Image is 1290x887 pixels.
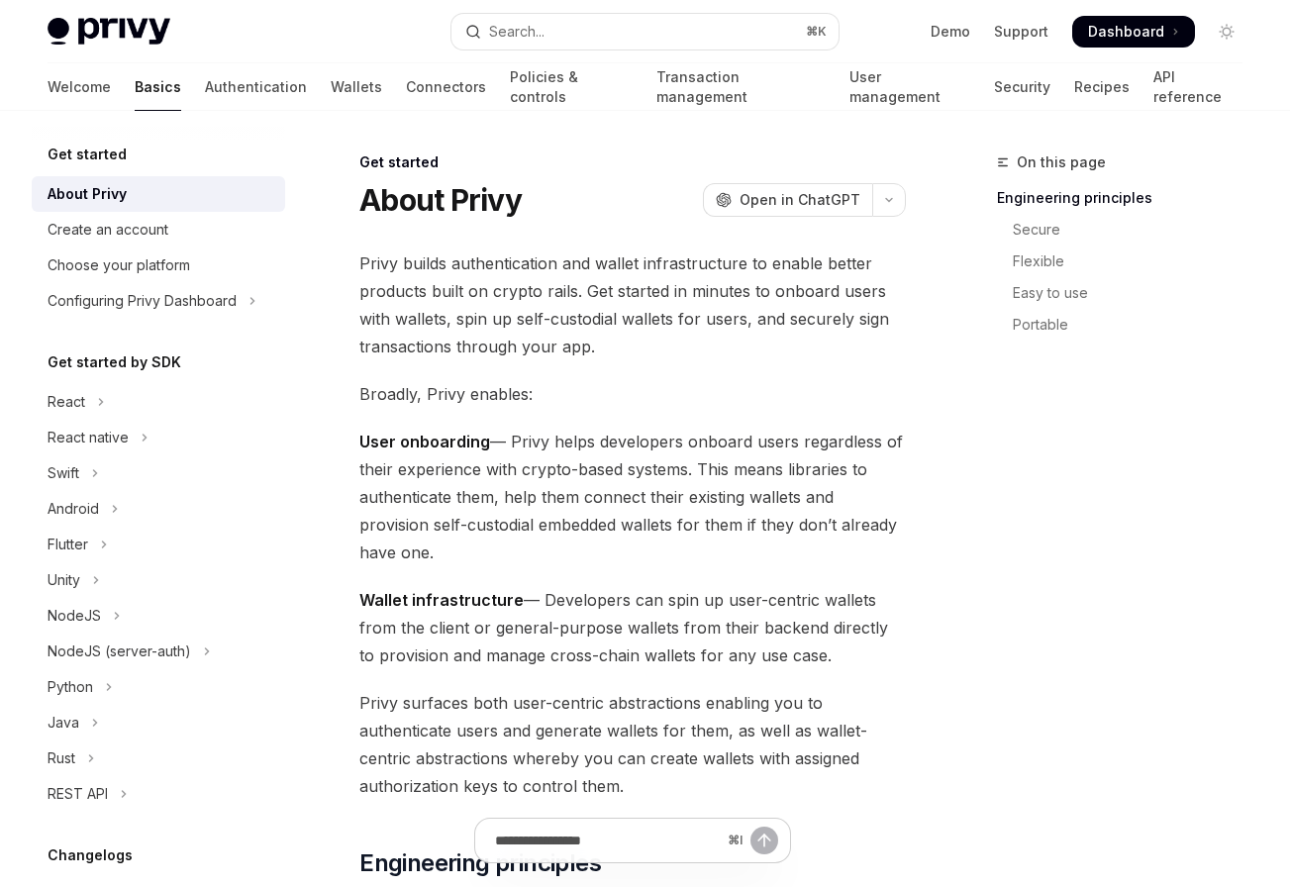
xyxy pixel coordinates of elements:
[806,24,827,40] span: ⌘ K
[32,420,285,455] button: Toggle React native section
[48,253,190,277] div: Choose your platform
[1088,22,1164,42] span: Dashboard
[406,63,486,111] a: Connectors
[48,143,127,166] h5: Get started
[48,604,101,628] div: NodeJS
[359,689,906,800] span: Privy surfaces both user-centric abstractions enabling you to authenticate users and generate wal...
[359,380,906,408] span: Broadly, Privy enables:
[48,350,181,374] h5: Get started by SDK
[1017,150,1106,174] span: On this page
[48,218,168,242] div: Create an account
[48,18,170,46] img: light logo
[931,22,970,42] a: Demo
[32,634,285,669] button: Toggle NodeJS (server-auth) section
[32,455,285,491] button: Toggle Swift section
[48,746,75,770] div: Rust
[495,819,720,862] input: Ask a question...
[48,711,79,735] div: Java
[32,669,285,705] button: Toggle Python section
[359,182,522,218] h1: About Privy
[451,14,840,49] button: Open search
[359,428,906,566] span: — Privy helps developers onboard users regardless of their experience with crypto-based systems. ...
[32,527,285,562] button: Toggle Flutter section
[48,390,85,414] div: React
[135,63,181,111] a: Basics
[997,277,1258,309] a: Easy to use
[48,461,79,485] div: Swift
[994,22,1048,42] a: Support
[32,247,285,283] a: Choose your platform
[32,705,285,740] button: Toggle Java section
[1211,16,1242,48] button: Toggle dark mode
[32,384,285,420] button: Toggle React section
[48,843,133,867] h5: Changelogs
[48,533,88,556] div: Flutter
[703,183,872,217] button: Open in ChatGPT
[32,562,285,598] button: Toggle Unity section
[359,586,906,669] span: — Developers can spin up user-centric wallets from the client or general-purpose wallets from the...
[48,63,111,111] a: Welcome
[48,497,99,521] div: Android
[48,640,191,663] div: NodeJS (server-auth)
[997,214,1258,246] a: Secure
[1072,16,1195,48] a: Dashboard
[489,20,545,44] div: Search...
[997,182,1258,214] a: Engineering principles
[32,740,285,776] button: Toggle Rust section
[359,249,906,360] span: Privy builds authentication and wallet infrastructure to enable better products built on crypto r...
[48,782,108,806] div: REST API
[48,426,129,449] div: React native
[48,182,127,206] div: About Privy
[32,491,285,527] button: Toggle Android section
[849,63,970,111] a: User management
[997,309,1258,341] a: Portable
[331,63,382,111] a: Wallets
[32,776,285,812] button: Toggle REST API section
[656,63,826,111] a: Transaction management
[750,827,778,854] button: Send message
[205,63,307,111] a: Authentication
[359,590,524,610] strong: Wallet infrastructure
[1074,63,1130,111] a: Recipes
[1153,63,1242,111] a: API reference
[510,63,633,111] a: Policies & controls
[48,289,237,313] div: Configuring Privy Dashboard
[994,63,1050,111] a: Security
[740,190,860,210] span: Open in ChatGPT
[48,675,93,699] div: Python
[32,176,285,212] a: About Privy
[359,432,490,451] strong: User onboarding
[32,283,285,319] button: Toggle Configuring Privy Dashboard section
[359,152,906,172] div: Get started
[997,246,1258,277] a: Flexible
[32,212,285,247] a: Create an account
[48,568,80,592] div: Unity
[32,598,285,634] button: Toggle NodeJS section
